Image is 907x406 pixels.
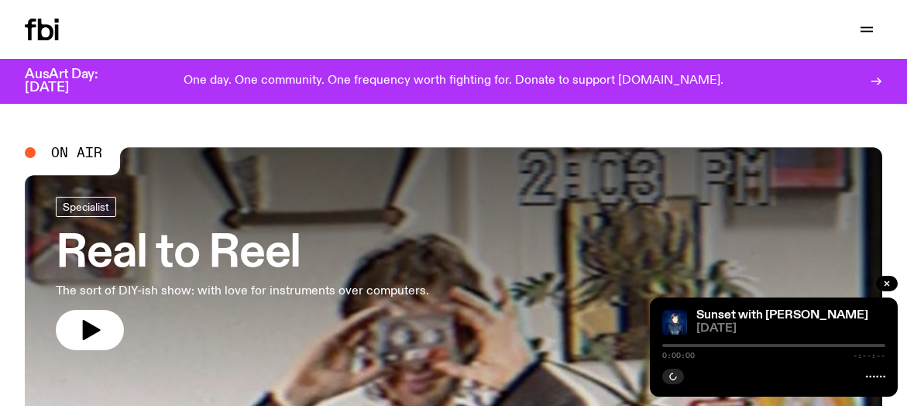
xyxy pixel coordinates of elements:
[662,352,695,360] span: 0:00:00
[696,309,868,322] a: Sunset with [PERSON_NAME]
[25,68,124,95] h3: AusArt Day: [DATE]
[51,146,102,160] span: On Air
[56,232,429,276] h3: Real to Reel
[853,352,885,360] span: -:--:--
[56,197,429,350] a: Real to ReelThe sort of DIY-ish show: with love for instruments over computers.
[696,323,885,335] span: [DATE]
[184,74,723,88] p: One day. One community. One frequency worth fighting for. Donate to support [DOMAIN_NAME].
[56,197,116,217] a: Specialist
[56,282,429,301] p: The sort of DIY-ish show: with love for instruments over computers.
[63,201,109,212] span: Specialist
